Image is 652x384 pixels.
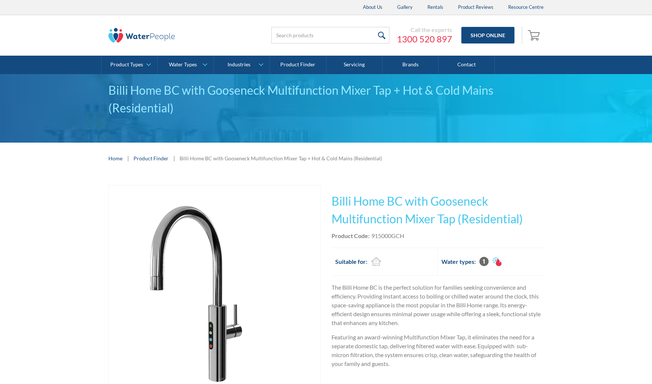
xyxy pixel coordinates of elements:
a: Industries [214,56,270,74]
h2: Suitable for: [335,257,367,266]
div: | [126,154,130,163]
a: Product Finder [270,56,326,74]
div: Billi Home BC with Gooseneck Multifunction Mixer Tap + Hot & Cold Mains (Residential) [108,81,544,117]
a: Product Types [101,56,157,74]
a: Water Types [157,56,213,74]
div: Product Types [110,62,143,68]
a: Home [108,154,122,162]
div: 915000GCH [371,231,404,240]
div: | [172,154,176,163]
a: Contact [438,56,495,74]
h1: Billi Home BC with Gooseneck Multifunction Mixer Tap (Residential) [332,192,544,228]
a: Servicing [326,56,382,74]
p: The Billi Home BC is the perfect solution for families seeking convenience and efficiency. Provid... [332,283,544,327]
a: Brands [382,56,438,74]
input: Search products [271,27,389,43]
img: The Water People [108,28,175,43]
div: Water Types [169,62,197,68]
h2: Water types: [441,257,476,266]
p: Featuring an award-winning Multifunction Mixer Tap, it eliminates the need for a separate domesti... [332,333,544,368]
a: Product Finder [133,154,169,162]
img: shopping cart [528,29,542,41]
a: Shop Online [461,27,514,43]
a: Open empty cart [526,27,544,44]
a: 1300 520 897 [397,34,452,45]
strong: Product Code: [332,232,370,239]
p: ‍ [332,374,544,383]
div: Billi Home BC with Gooseneck Multifunction Mixer Tap + Hot & Cold Mains (Residential) [180,154,382,162]
div: Industries [228,62,250,68]
div: Call the experts [397,26,452,34]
